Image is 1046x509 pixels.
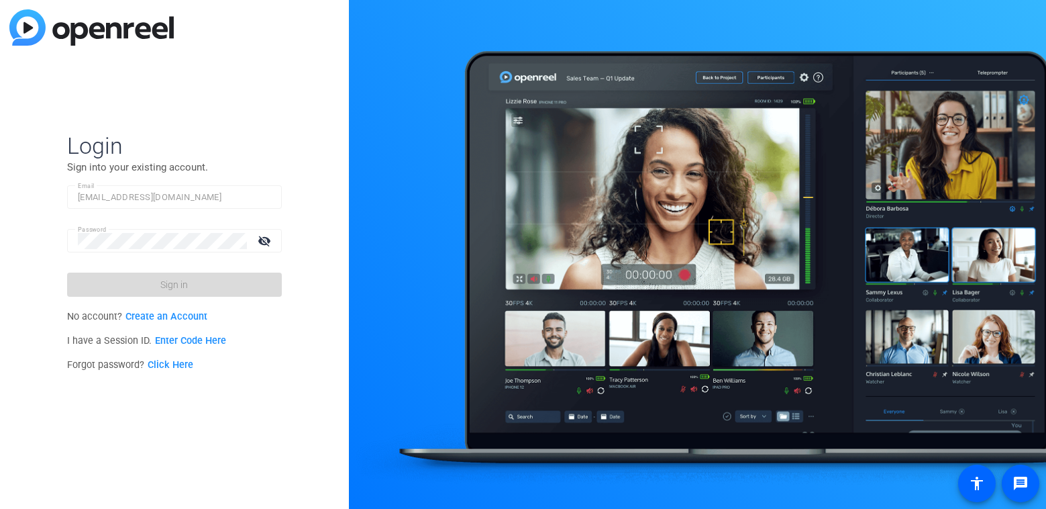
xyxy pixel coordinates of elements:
[148,359,193,371] a: Click Here
[67,160,282,175] p: Sign into your existing account.
[67,132,282,160] span: Login
[250,231,282,250] mat-icon: visibility_off
[125,311,207,322] a: Create an Account
[155,335,226,346] a: Enter Code Here
[78,182,95,189] mat-label: Email
[969,475,985,492] mat-icon: accessibility
[67,359,193,371] span: Forgot password?
[78,226,107,233] mat-label: Password
[67,311,207,322] span: No account?
[1012,475,1029,492] mat-icon: message
[78,189,271,205] input: Enter Email Address
[9,9,174,46] img: blue-gradient.svg
[67,335,226,346] span: I have a Session ID.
